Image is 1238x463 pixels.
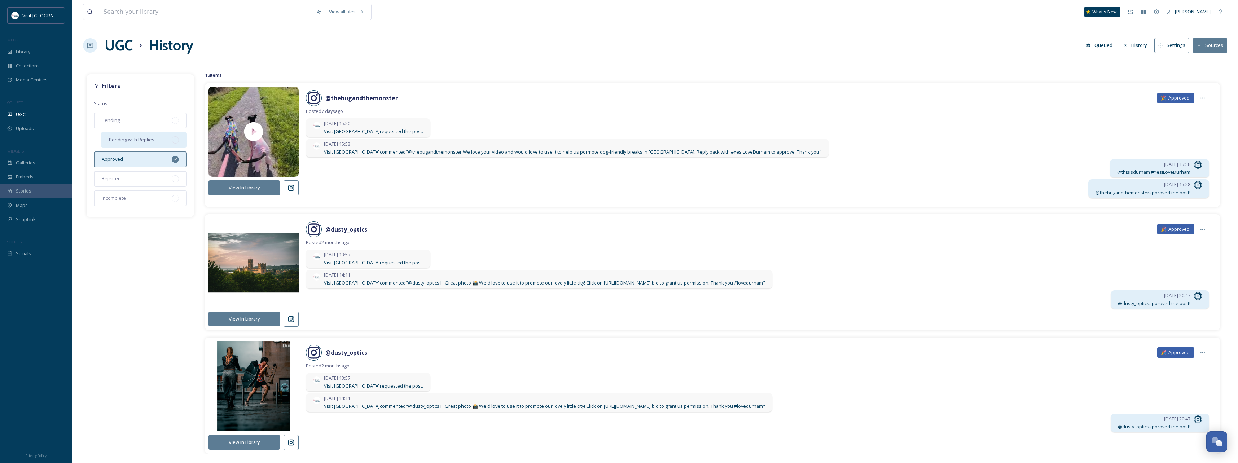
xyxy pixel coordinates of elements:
button: View In Library [208,435,280,450]
button: View In Library [208,180,280,195]
span: WIDGETS [7,148,24,154]
a: [PERSON_NAME] [1163,5,1214,19]
span: [PERSON_NAME] [1175,8,1211,15]
a: View all files [325,5,368,19]
span: Approved! [1168,94,1191,101]
a: What's New [1084,7,1120,17]
span: [DATE] 14:11 [324,272,765,278]
span: @thisisdurham #YesILoveDurham [1117,169,1190,176]
button: Settings [1154,38,1189,53]
div: 🎉 [1157,93,1194,103]
span: Socials [16,250,31,257]
span: @ dusty_optics approved the post! [1118,300,1190,307]
span: UGC [16,111,26,118]
span: Maps [16,202,28,209]
span: Visit [GEOGRAPHIC_DATA] commented "@thebugandthemonster We love your video and would love to use ... [324,149,821,155]
span: [DATE] 15:58 [1117,161,1190,168]
span: Status [94,100,107,107]
span: [DATE] 20:47 [1118,292,1190,299]
span: Stories [16,188,31,194]
span: [DATE] 15:52 [324,141,821,147]
span: Posted 2 months ago [306,239,1209,246]
strong: @ thebugandthemonster [325,94,398,102]
span: Visit [GEOGRAPHIC_DATA] requested the post. [324,128,423,135]
span: Approved! [1168,349,1191,356]
a: @dusty_optics [325,348,367,357]
span: Rejected [102,175,121,182]
span: [DATE] 13:57 [324,375,423,382]
a: UGC [105,35,133,56]
span: Visit [GEOGRAPHIC_DATA] [22,12,78,19]
button: History [1120,38,1151,52]
span: [DATE] 14:11 [324,395,765,402]
span: Uploads [16,125,34,132]
div: 🎉 [1157,347,1194,358]
span: Approved [102,156,123,163]
span: Visit [GEOGRAPHIC_DATA] commented "@dusty_optics HiGreat photo 📸 We'd love to use it to promote o... [324,279,765,286]
img: 1680077135441.jpeg [12,12,19,19]
strong: Filters [102,82,120,90]
span: SnapLink [16,216,36,223]
span: Galleries [16,159,35,166]
a: @dusty_optics [325,225,367,234]
a: @thebugandthemonster [325,94,398,102]
strong: @ dusty_optics [325,225,367,233]
span: Visit [GEOGRAPHIC_DATA] requested the post. [324,383,423,389]
span: Media Centres [16,76,48,83]
a: Settings [1154,38,1193,53]
span: MEDIA [7,37,20,43]
img: 1680077135441.jpeg [313,253,320,260]
img: 1680077135441.jpeg [313,397,320,404]
span: Approved! [1168,226,1191,233]
img: 1680077135441.jpeg [313,376,320,384]
span: [DATE] 15:50 [324,120,423,127]
button: Sources [1193,38,1227,53]
button: Open Chat [1206,431,1227,452]
span: COLLECT [7,100,23,105]
img: 17958724532963295.jpg [208,332,299,440]
span: 18 items [205,72,222,78]
a: History [1120,38,1155,52]
span: Collections [16,62,40,69]
span: Posted 2 months ago [306,362,1209,369]
strong: @ dusty_optics [325,349,367,357]
a: Queued [1083,38,1120,52]
span: @ dusty_optics approved the post! [1118,423,1190,430]
span: Pending with Replies [109,136,154,143]
h1: History [149,35,193,56]
img: 1680077135441.jpeg [313,142,320,150]
img: 17875709502384558.jpg [208,209,299,317]
span: SOCIALS [7,239,22,244]
span: Embeds [16,173,34,180]
span: [DATE] 13:57 [324,251,423,258]
span: Privacy Policy [26,453,47,458]
span: [DATE] 20:47 [1118,415,1190,422]
input: Search your library [100,4,312,20]
span: [DATE] 15:58 [1096,181,1190,188]
img: 1680077135441.jpeg [313,273,320,281]
button: Queued [1083,38,1116,52]
span: Visit [GEOGRAPHIC_DATA] requested the post. [324,259,423,266]
img: 1680077135441.jpeg [313,122,320,129]
img: thumbnail [208,78,299,186]
span: Visit [GEOGRAPHIC_DATA] commented "@dusty_optics HiGreat photo 📸 We'd love to use it to promote o... [324,403,765,410]
span: Incomplete [102,195,126,202]
span: Posted 7 days ago [306,108,1209,115]
span: Library [16,48,30,55]
span: Pending [102,117,120,124]
div: 🎉 [1157,224,1194,234]
button: View In Library [208,312,280,326]
a: Privacy Policy [26,451,47,459]
span: @ thebugandthemonster approved the post! [1096,189,1190,196]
